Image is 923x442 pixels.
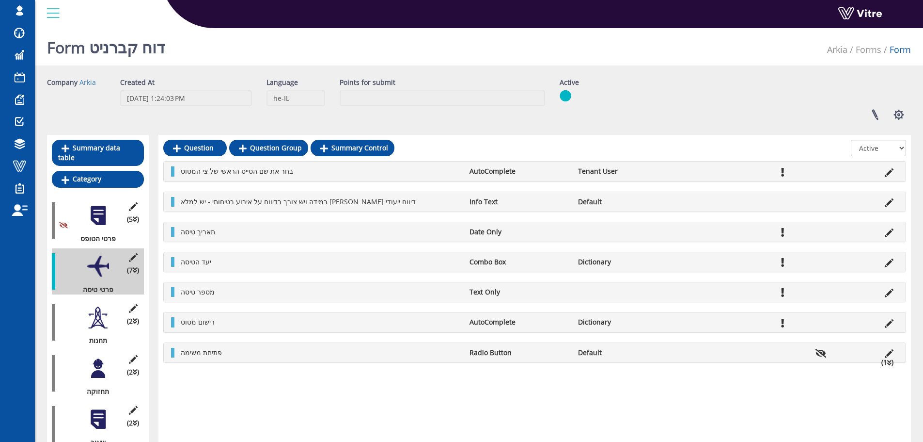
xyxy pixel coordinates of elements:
li: AutoComplete [465,166,573,176]
li: (1 ) [876,358,898,367]
span: (2 ) [127,316,139,326]
span: (5 ) [127,214,139,224]
span: פתיחת משימה [181,348,222,357]
a: Forms [856,44,881,55]
li: Combo Box [465,257,573,267]
label: Active [560,78,579,87]
label: Created At [120,78,155,87]
li: Form [881,44,911,56]
a: Arkia [79,78,96,87]
div: פרטי טיסה [52,285,137,295]
li: Dictionary [573,257,682,267]
a: Category [52,171,144,187]
span: מספר טיסה [181,287,215,296]
li: Default [573,197,682,207]
label: Language [266,78,298,87]
span: (2 ) [127,418,139,428]
h1: Form דוח קברניט [47,24,165,65]
li: Text Only [465,287,573,297]
span: תאריך טיסה [181,227,215,236]
li: AutoComplete [465,317,573,327]
label: Company [47,78,78,87]
a: Summary data table [52,140,144,166]
li: Date Only [465,227,573,237]
span: (7 ) [127,265,139,275]
div: תחזוקה [52,387,137,396]
a: Question [163,140,227,156]
a: Arkia [827,44,847,55]
li: Radio Button [465,348,573,358]
span: (2 ) [127,367,139,377]
span: במידה ויש צורך בדיווח על אירוע בטיחותי - יש למלא [PERSON_NAME] דיווח ייעודי [181,197,416,206]
span: בחר את שם הטייס הראשי של צי המטוס [181,166,293,176]
label: Points for submit [340,78,395,87]
a: Question Group [229,140,308,156]
img: yes [560,90,571,102]
li: Tenant User [573,166,682,176]
li: Dictionary [573,317,682,327]
li: Info Text [465,197,573,207]
div: תחנות [52,336,137,345]
div: פרטי הטופס [52,234,137,244]
span: רישום מטוס [181,317,215,327]
a: Summary Control [311,140,394,156]
span: יעד הטיסה [181,257,211,266]
li: Default [573,348,682,358]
